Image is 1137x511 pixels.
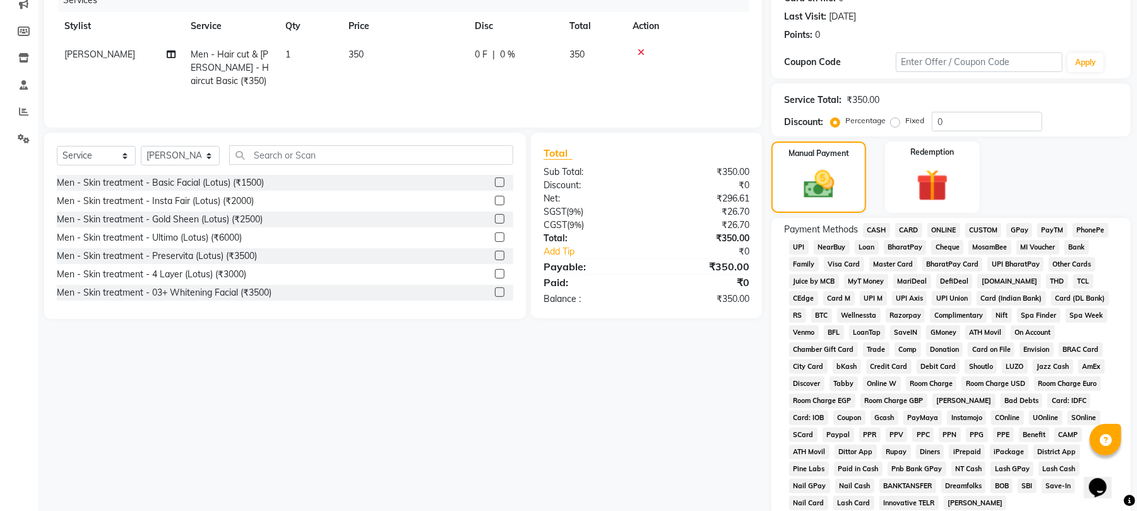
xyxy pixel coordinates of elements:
[646,232,759,245] div: ₹350.00
[1068,53,1104,72] button: Apply
[860,394,927,408] span: Room Charge GBP
[789,342,858,357] span: Chamber Gift Card
[830,376,858,391] span: Tabby
[977,274,1041,289] span: [DOMAIN_NAME]
[965,359,997,374] span: Shoutlo
[534,192,646,205] div: Net:
[646,292,759,306] div: ₹350.00
[922,257,983,272] span: BharatPay Card
[544,147,573,160] span: Total
[932,394,996,408] span: [PERSON_NAME]
[833,496,874,510] span: Lash Card
[814,240,850,255] span: NearBuy
[475,48,487,61] span: 0 F
[789,394,855,408] span: Room Charge EGP
[784,93,842,107] div: Service Total:
[1033,359,1073,374] span: Jazz Cash
[1047,394,1090,408] span: Card: IDFC
[905,115,924,126] label: Fixed
[890,325,922,340] span: SaveIN
[835,479,874,493] span: Nail Cash
[1029,411,1063,425] span: UOnline
[794,167,844,202] img: _cash.svg
[968,240,1011,255] span: MosamBee
[784,56,895,69] div: Coupon Code
[991,411,1024,425] span: COnline
[646,192,759,205] div: ₹296.61
[993,428,1014,442] span: PPE
[907,165,958,205] img: _gift.svg
[833,411,866,425] span: Coupon
[1046,274,1068,289] span: THD
[892,291,927,306] span: UPI Axis
[884,240,927,255] span: BharatPay
[285,49,290,60] span: 1
[879,479,936,493] span: BANKTANSFER
[1084,460,1124,498] iframe: chat widget
[1006,223,1032,237] span: GPay
[467,12,562,40] th: Disc
[341,12,467,40] th: Price
[57,231,242,244] div: Men - Skin treatment - Ultimo (Lotus) (₹6000)
[844,274,888,289] span: MyT Money
[534,179,646,192] div: Discount:
[665,245,759,258] div: ₹0
[789,325,819,340] span: Venmo
[823,291,855,306] span: Card M
[990,445,1028,459] span: iPackage
[932,291,972,306] span: UPI Union
[917,359,960,374] span: Debit Card
[569,49,585,60] span: 350
[789,240,809,255] span: UPI
[646,259,759,274] div: ₹350.00
[987,257,1044,272] span: UPI BharatPay
[1002,359,1028,374] span: LUZO
[646,219,759,232] div: ₹26.70
[1017,308,1061,323] span: Spa Finder
[860,291,887,306] span: UPI M
[879,496,939,510] span: Innovative TELR
[534,232,646,245] div: Total:
[64,49,135,60] span: [PERSON_NAME]
[544,219,567,231] span: CGST
[895,223,922,237] span: CARD
[992,308,1012,323] span: Nift
[863,342,890,357] span: Trade
[991,479,1013,493] span: BOB
[947,411,986,425] span: Instamojo
[1049,257,1095,272] span: Other Cards
[57,286,271,299] div: Men - Skin treatment - 03+ Whitening Facial (₹3500)
[57,268,246,281] div: Men - Skin treatment - 4 Layer (Lotus) (₹3000)
[183,12,278,40] th: Service
[824,257,864,272] span: Visa Card
[646,205,759,219] div: ₹26.70
[869,257,917,272] span: Master Card
[1064,240,1089,255] span: Bank
[893,274,931,289] span: MariDeal
[859,428,881,442] span: PPR
[789,274,839,289] span: Juice by MCB
[829,10,856,23] div: [DATE]
[835,445,877,459] span: Dittor App
[977,291,1046,306] span: Card (Indian Bank)
[789,496,828,510] span: Nail Card
[784,10,826,23] div: Last Visit:
[789,479,830,493] span: Nail GPay
[941,479,986,493] span: Dreamfolks
[1078,359,1105,374] span: AmEx
[837,308,881,323] span: Wellnessta
[1033,445,1080,459] span: District App
[906,376,957,391] span: Room Charge
[949,445,985,459] span: iPrepaid
[1068,411,1100,425] span: SOnline
[569,207,581,217] span: 9%
[789,359,828,374] span: City Card
[789,445,830,459] span: ATH Movil
[500,48,515,61] span: 0 %
[534,245,665,258] a: Add Tip
[191,49,269,87] span: Men - Hair cut & [PERSON_NAME] - Haircut Basic (₹350)
[57,12,183,40] th: Stylist
[789,257,819,272] span: Family
[965,325,1006,340] span: ATH Movil
[965,223,1002,237] span: CUSTOM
